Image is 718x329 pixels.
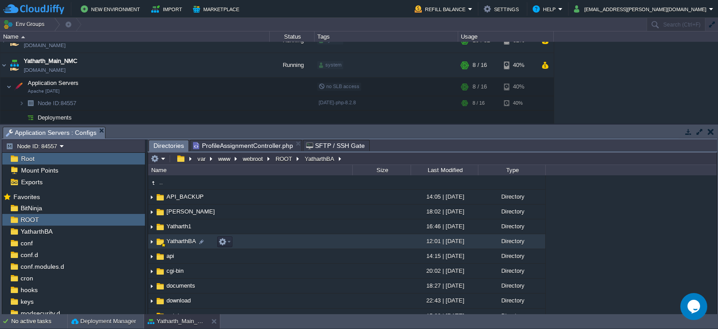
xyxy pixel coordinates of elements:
img: AMDAwAAAACH5BAEAAAAALAAAAAABAAEAAAICRAEAOw== [155,281,165,291]
button: Env Groups [3,18,48,31]
a: cgi-bin [165,267,185,275]
img: AMDAwAAAACH5BAEAAAAALAAAAAABAAEAAAICRAEAOw== [148,178,158,188]
div: Status [270,31,314,42]
a: documents [165,282,197,289]
img: AMDAwAAAACH5BAEAAAAALAAAAAABAAEAAAICRAEAOw== [155,296,165,306]
a: api [165,252,175,260]
img: AMDAwAAAACH5BAEAAAAALAAAAAABAAEAAAICRAEAOw== [24,111,37,124]
span: [PERSON_NAME] [165,208,216,215]
img: AMDAwAAAACH5BAEAAAAALAAAAAABAAEAAAICRAEAOw== [0,53,8,77]
span: SFTP / SSH Gate [306,140,365,151]
div: 15:26 | [DATE] [411,309,478,323]
div: 8 / 16 [473,53,487,77]
img: AMDAwAAAACH5BAEAAAAALAAAAAABAAEAAAICRAEAOw== [155,192,165,202]
button: [EMAIL_ADDRESS][PERSON_NAME][DOMAIN_NAME] [574,4,709,14]
button: Marketplace [193,4,242,14]
img: AMDAwAAAACH5BAEAAAAALAAAAAABAAEAAAICRAEAOw== [155,207,165,217]
span: keys [19,298,35,306]
img: AMDAwAAAACH5BAEAAAAALAAAAAABAAEAAAICRAEAOw== [155,222,165,232]
img: AMDAwAAAACH5BAEAAAAALAAAAAABAAEAAAICRAEAOw== [148,264,155,278]
div: 14:15 | [DATE] [411,249,478,263]
span: 84557 [37,99,78,107]
img: AMDAwAAAACH5BAEAAAAALAAAAAABAAEAAAICRAEAOw== [155,311,165,321]
img: AMDAwAAAACH5BAEAAAAALAAAAAABAAEAAAICRAEAOw== [148,309,155,323]
div: Type [479,165,545,175]
a: download [165,297,192,304]
a: Yatharth_Main_NMC [24,57,77,66]
button: Deployment Manager [71,317,136,326]
span: Apache [DATE] [28,89,60,94]
a: conf.d [19,251,39,259]
div: system [317,61,343,69]
div: Directory [478,234,545,248]
span: YatharthBA [165,237,197,245]
div: Running [270,53,315,77]
a: conf.modules.d [19,262,66,271]
li: /var/www/webroot/ROOT/YatharthBA/frontend/controllers/ProfileAssignmentController.php [190,140,302,151]
img: AMDAwAAAACH5BAEAAAAALAAAAAABAAEAAAICRAEAOw== [148,249,155,263]
img: AMDAwAAAACH5BAEAAAAALAAAAAABAAEAAAICRAEAOw== [19,111,24,124]
button: Yatharth_Main_NMC [148,317,204,326]
span: Root [19,155,36,163]
div: No active tasks [11,314,67,329]
span: Node ID: [38,100,61,107]
img: CloudJiffy [3,4,64,15]
a: Application ServersApache [DATE] [27,80,80,86]
a: YatharthBA [165,238,197,245]
button: www [217,155,232,163]
div: 16:46 | [DATE] [411,219,478,233]
button: Import [151,4,185,14]
span: ProfileAssignmentController.php [193,140,293,151]
a: API_BACKUP [165,193,205,200]
img: AMDAwAAAACH5BAEAAAAALAAAAAABAAEAAAICRAEAOw== [155,237,165,247]
div: 40% [504,96,533,110]
a: hooks [19,286,39,294]
img: AMDAwAAAACH5BAEAAAAALAAAAAABAAEAAAICRAEAOw== [24,96,37,110]
span: no SLB access [319,84,359,89]
span: ROOT [19,216,40,224]
button: Settings [484,4,521,14]
img: AMDAwAAAACH5BAEAAAAALAAAAAABAAEAAAICRAEAOw== [148,220,155,234]
button: Node ID: 84557 [6,142,60,150]
img: AMDAwAAAACH5BAEAAAAALAAAAAABAAEAAAICRAEAOw== [6,78,12,96]
a: YatharthBA [19,227,54,236]
div: 40% [504,78,533,96]
img: AMDAwAAAACH5BAEAAAAALAAAAAABAAEAAAICRAEAOw== [155,267,165,276]
div: Directory [478,293,545,307]
a: conf [19,239,34,247]
a: [DOMAIN_NAME] [24,66,66,75]
div: Usage [459,31,553,42]
img: AMDAwAAAACH5BAEAAAAALAAAAAABAAEAAAICRAEAOw== [155,252,165,262]
img: AMDAwAAAACH5BAEAAAAALAAAAAABAAEAAAICRAEAOw== [148,235,155,249]
div: Directory [478,219,545,233]
a: modsecurity.d [19,309,61,317]
button: Refill Balance [415,4,468,14]
span: Application Servers : Configs [6,127,96,138]
input: Click to enter the path [148,152,717,165]
div: Directory [478,190,545,204]
img: AMDAwAAAACH5BAEAAAAALAAAAAABAAEAAAICRAEAOw== [21,36,25,38]
div: 20:02 | [DATE] [411,264,478,278]
img: AMDAwAAAACH5BAEAAAAALAAAAAABAAEAAAICRAEAOw== [8,53,21,77]
a: Yatharth1 [165,222,193,230]
iframe: chat widget [680,293,709,320]
div: Directory [478,309,545,323]
span: Directories [153,140,184,151]
span: [DATE]-php-8.2.8 [319,100,356,105]
span: Favorites [12,193,41,201]
div: 40% [504,53,533,77]
span: Exports [19,178,44,186]
img: AMDAwAAAACH5BAEAAAAALAAAAAABAAEAAAICRAEAOw== [148,294,155,308]
img: AMDAwAAAACH5BAEAAAAALAAAAAABAAEAAAICRAEAOw== [19,96,24,110]
div: Directory [478,249,545,263]
div: 22:43 | [DATE] [411,293,478,307]
a: .. [158,178,164,186]
span: [DOMAIN_NAME] [24,41,66,50]
div: 18:02 | [DATE] [411,205,478,218]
